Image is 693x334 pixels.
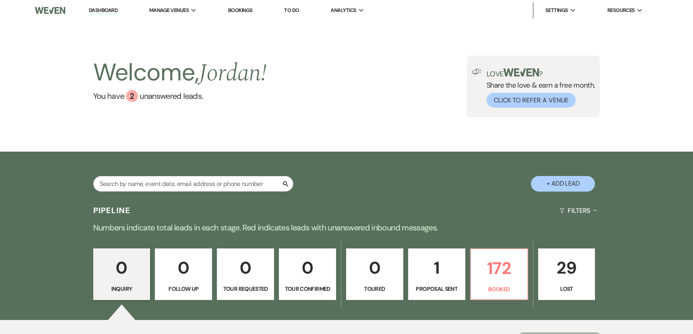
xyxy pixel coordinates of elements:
[222,254,269,281] p: 0
[126,90,138,102] div: 2
[160,284,207,293] p: Follow Up
[149,6,189,14] span: Manage Venues
[89,7,118,14] a: Dashboard
[413,254,460,281] p: 1
[155,248,212,300] a: 0Follow Up
[93,56,266,90] h2: Welcome,
[228,7,253,14] a: Bookings
[284,254,331,281] p: 0
[470,248,528,300] a: 172Booked
[476,255,523,282] p: 172
[93,248,150,300] a: 0Inquiry
[413,284,460,293] p: Proposal Sent
[545,6,568,14] span: Settings
[93,176,293,192] input: Search by name, event date, email address or phone number
[503,68,539,76] img: weven-logo-green.svg
[408,248,465,300] a: 1Proposal Sent
[472,68,482,75] img: loud-speaker-illustration.svg
[279,248,336,300] a: 0Tour Confirmed
[199,55,266,92] span: Jordan !
[58,221,635,234] p: Numbers indicate total leads in each stage. Red indicates leads with unanswered inbound messages.
[607,6,635,14] span: Resources
[284,7,299,14] a: To Do
[538,248,595,300] a: 29Lost
[284,284,331,293] p: Tour Confirmed
[476,285,523,294] p: Booked
[330,6,356,14] span: Analytics
[346,248,403,300] a: 0Toured
[93,205,131,216] h3: Pipeline
[556,200,600,221] button: Filters
[543,284,590,293] p: Lost
[217,248,274,300] a: 0Tour Requested
[531,176,595,192] button: + Add Lead
[93,90,266,102] a: You have 2 unanswered leads.
[351,284,398,293] p: Toured
[487,93,576,108] button: Click to Refer a Venue
[98,254,145,281] p: 0
[35,2,65,19] img: Weven Logo
[487,68,595,78] p: Love ?
[543,254,590,281] p: 29
[98,284,145,293] p: Inquiry
[160,254,207,281] p: 0
[351,254,398,281] p: 0
[222,284,269,293] p: Tour Requested
[482,68,595,108] div: Share the love & earn a free month.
